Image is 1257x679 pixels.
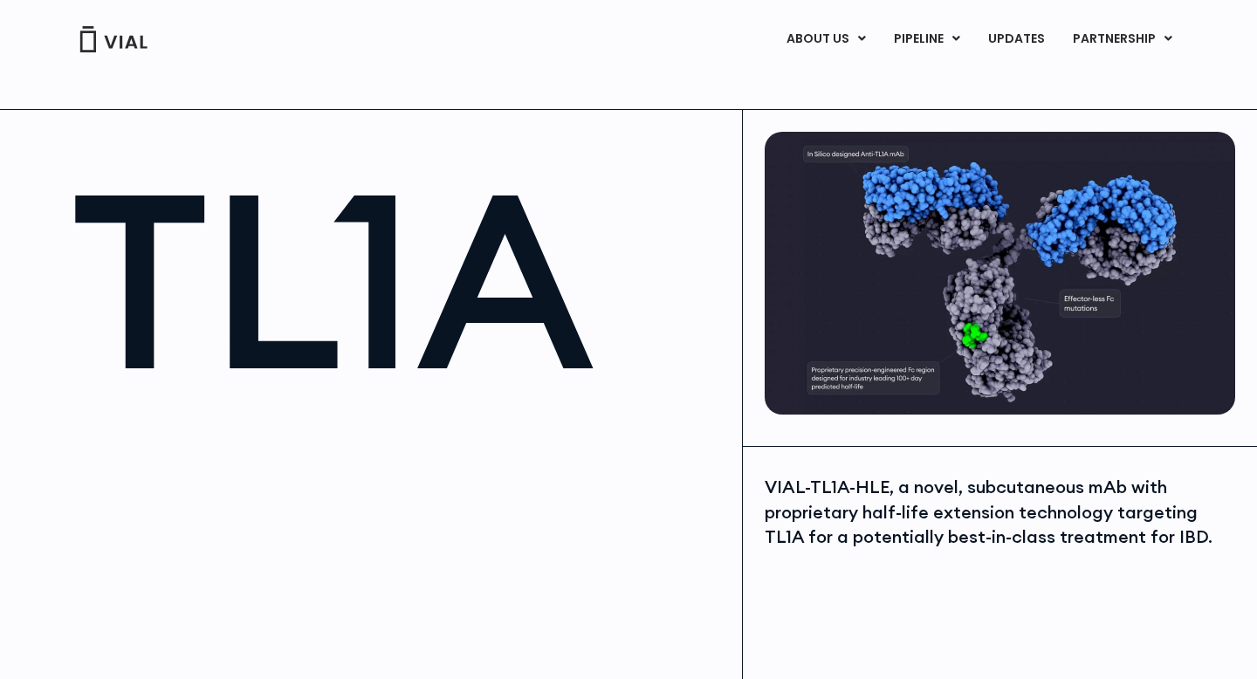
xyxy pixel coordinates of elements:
[773,24,879,54] a: ABOUT USMenu Toggle
[765,475,1231,550] div: VIAL-TL1A-HLE, a novel, subcutaneous mAb with proprietary half-life extension technology targetin...
[765,132,1235,415] img: TL1A antibody diagram.
[1059,24,1186,54] a: PARTNERSHIPMenu Toggle
[79,26,148,52] img: Vial Logo
[974,24,1058,54] a: UPDATES
[880,24,973,54] a: PIPELINEMenu Toggle
[71,158,725,401] h1: TL1A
